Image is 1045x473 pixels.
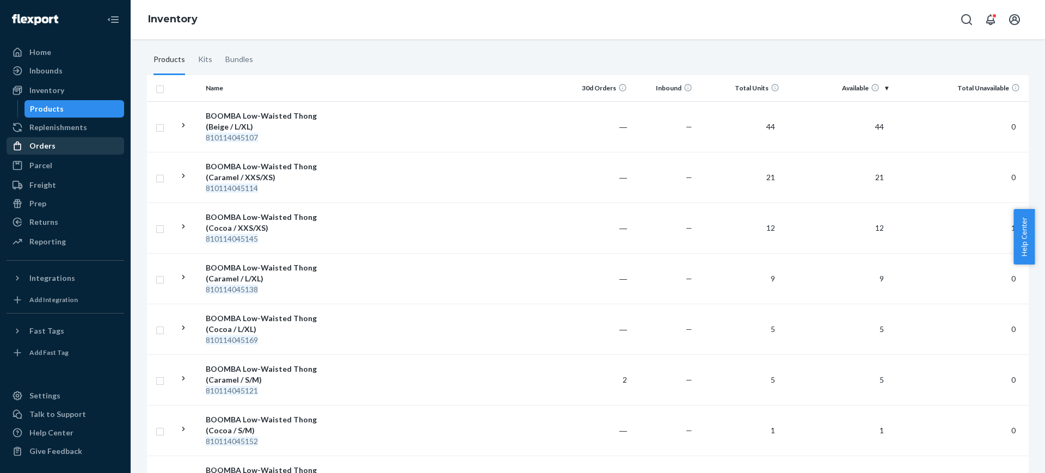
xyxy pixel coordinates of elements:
div: Freight [29,180,56,191]
a: Add Fast Tag [7,344,124,361]
div: Orders [29,140,56,151]
span: 1 [766,426,779,435]
div: BOOMBA Low-Waisted Thong (Cocoa / S/M) [206,414,319,436]
span: — [686,173,692,182]
th: Available [784,75,893,101]
a: Inventory [148,13,198,25]
td: ― [566,304,631,354]
div: Add Fast Tag [29,348,69,357]
div: Reporting [29,236,66,247]
button: Fast Tags [7,322,124,340]
button: Open Search Box [956,9,978,30]
th: Total Units [697,75,784,101]
span: 0 [1007,375,1020,384]
a: Help Center [7,424,124,441]
div: BOOMBA Low-Waisted Thong (Beige / L/XL) [206,110,319,132]
a: Inbounds [7,62,124,79]
div: Returns [29,217,58,228]
span: — [686,324,692,334]
div: Kits [198,45,212,75]
a: Replenishments [7,119,124,136]
span: — [686,426,692,435]
span: 5 [766,324,779,334]
td: ― [566,202,631,253]
a: Home [7,44,124,61]
div: BOOMBA Low-Waisted Thong (Caramel / S/M) [206,364,319,385]
button: Integrations [7,269,124,287]
div: Talk to Support [29,409,86,420]
div: Settings [29,390,60,401]
div: BOOMBA Low-Waisted Thong (Caramel / L/XL) [206,262,319,284]
th: Name [201,75,324,101]
td: ― [566,253,631,304]
div: Home [29,47,51,58]
span: 5 [875,324,888,334]
a: Reporting [7,233,124,250]
span: 21 [871,173,888,182]
span: 0 [1007,122,1020,131]
span: 0 [1007,173,1020,182]
a: Talk to Support [7,406,124,423]
a: Orders [7,137,124,155]
div: Give Feedback [29,446,82,457]
em: 810114045121 [206,386,258,395]
td: ― [566,152,631,202]
th: 30d Orders [566,75,631,101]
em: 810114045145 [206,234,258,243]
td: ― [566,101,631,152]
button: Help Center [1013,209,1035,265]
th: Total Unavailable [893,75,1029,101]
div: Integrations [29,273,75,284]
span: 9 [875,274,888,283]
div: Products [153,45,185,75]
span: — [686,122,692,131]
em: 810114045138 [206,285,258,294]
a: Inventory [7,82,124,99]
div: BOOMBA Low-Waisted Thong (Cocoa / XXS/XS) [206,212,319,234]
span: 5 [766,375,779,384]
a: Add Integration [7,291,124,309]
td: 2 [566,354,631,405]
div: Add Integration [29,295,78,304]
button: Give Feedback [7,443,124,460]
span: 0 [1007,274,1020,283]
span: 1 [1007,223,1020,232]
a: Returns [7,213,124,231]
span: — [686,223,692,232]
span: 1 [875,426,888,435]
a: Parcel [7,157,124,174]
span: 44 [762,122,779,131]
em: 810114045107 [206,133,258,142]
div: Bundles [225,45,253,75]
div: Parcel [29,160,52,171]
span: 44 [871,122,888,131]
span: — [686,274,692,283]
em: 810114045114 [206,183,258,193]
th: Inbound [631,75,697,101]
div: BOOMBA Low-Waisted Thong (Cocoa / L/XL) [206,313,319,335]
div: Products [30,103,64,114]
img: Flexport logo [12,14,58,25]
span: 0 [1007,324,1020,334]
ol: breadcrumbs [139,4,206,35]
span: — [686,375,692,384]
button: Close Navigation [102,9,124,30]
span: 5 [875,375,888,384]
div: Fast Tags [29,325,64,336]
a: Prep [7,195,124,212]
span: 12 [762,223,779,232]
a: Freight [7,176,124,194]
em: 810114045152 [206,437,258,446]
div: Inbounds [29,65,63,76]
div: BOOMBA Low-Waisted Thong (Caramel / XXS/XS) [206,161,319,183]
div: Replenishments [29,122,87,133]
button: Open account menu [1004,9,1025,30]
span: 9 [766,274,779,283]
td: ― [566,405,631,456]
button: Open notifications [980,9,1001,30]
span: 12 [871,223,888,232]
em: 810114045169 [206,335,258,345]
div: Help Center [29,427,73,438]
div: Prep [29,198,46,209]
